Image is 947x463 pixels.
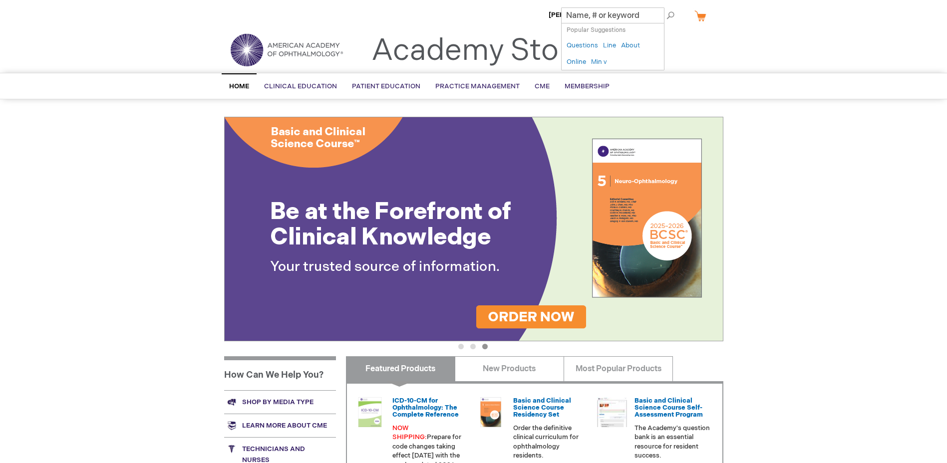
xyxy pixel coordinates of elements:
[535,82,550,90] span: CME
[229,82,249,90] span: Home
[513,424,589,461] p: Order the definitive clinical curriculum for ophthalmology residents.
[597,397,627,427] img: bcscself_20.jpg
[567,26,626,34] span: Popular Suggestions
[482,344,488,349] button: 3 of 3
[549,11,604,19] a: [PERSON_NAME]
[565,82,610,90] span: Membership
[435,82,520,90] span: Practice Management
[591,57,607,67] a: Min v
[352,82,420,90] span: Patient Education
[371,33,587,69] a: Academy Store
[567,41,598,50] a: Questions
[224,390,336,414] a: Shop by media type
[458,344,464,349] button: 1 of 3
[355,397,385,427] img: 0120008u_42.png
[513,397,571,419] a: Basic and Clinical Science Course Residency Set
[564,356,673,381] a: Most Popular Products
[603,41,616,50] a: Line
[224,414,336,437] a: Learn more about CME
[346,356,455,381] a: Featured Products
[621,41,640,50] a: About
[567,57,586,67] a: Online
[561,7,664,23] input: Name, # or keyword
[476,397,506,427] img: 02850963u_47.png
[455,356,564,381] a: New Products
[264,82,337,90] span: Clinical Education
[392,397,459,419] a: ICD-10-CM for Ophthalmology: The Complete Reference
[634,397,703,419] a: Basic and Clinical Science Course Self-Assessment Program
[640,5,678,25] span: Search
[634,424,710,461] p: The Academy's question bank is an essential resource for resident success.
[224,356,336,390] h1: How Can We Help You?
[470,344,476,349] button: 2 of 3
[392,424,427,442] span: NOW SHIPPING:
